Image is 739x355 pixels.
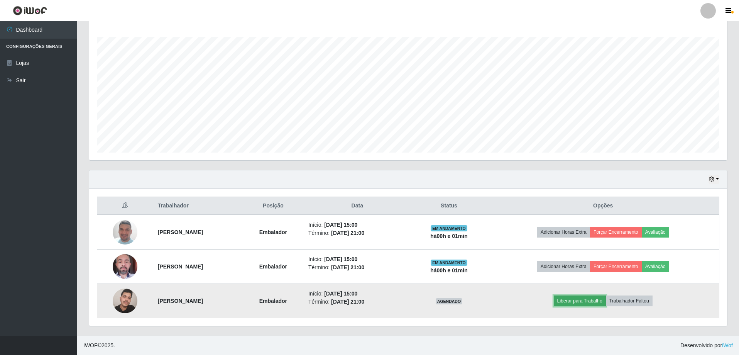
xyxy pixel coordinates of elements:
[83,341,115,350] span: © 2025 .
[331,264,364,270] time: [DATE] 21:00
[537,261,590,272] button: Adicionar Horas Extra
[308,290,406,298] li: Início:
[590,227,642,238] button: Forçar Encerramento
[430,267,468,273] strong: há 00 h e 01 min
[431,260,467,266] span: EM ANDAMENTO
[430,233,468,239] strong: há 00 h e 01 min
[680,341,733,350] span: Desenvolvido por
[308,263,406,272] li: Término:
[308,298,406,306] li: Término:
[642,261,669,272] button: Avaliação
[153,197,243,215] th: Trabalhador
[158,263,203,270] strong: [PERSON_NAME]
[243,197,304,215] th: Posição
[411,197,487,215] th: Status
[436,298,463,304] span: AGENDADO
[308,229,406,237] li: Término:
[13,6,47,15] img: CoreUI Logo
[590,261,642,272] button: Forçar Encerramento
[259,263,287,270] strong: Embalador
[308,221,406,229] li: Início:
[331,230,364,236] time: [DATE] 21:00
[324,290,357,297] time: [DATE] 15:00
[113,284,137,317] img: 1734815809849.jpeg
[537,227,590,238] button: Adicionar Horas Extra
[722,342,733,348] a: iWof
[554,296,606,306] button: Liberar para Trabalho
[259,229,287,235] strong: Embalador
[308,255,406,263] li: Início:
[487,197,719,215] th: Opções
[259,298,287,304] strong: Embalador
[324,222,357,228] time: [DATE] 15:00
[324,256,357,262] time: [DATE] 15:00
[158,229,203,235] strong: [PERSON_NAME]
[113,210,137,254] img: 1748899512620.jpeg
[431,225,467,231] span: EM ANDAMENTO
[304,197,411,215] th: Data
[331,299,364,305] time: [DATE] 21:00
[83,342,98,348] span: IWOF
[158,298,203,304] strong: [PERSON_NAME]
[606,296,653,306] button: Trabalhador Faltou
[113,250,137,283] img: 1718556919128.jpeg
[642,227,669,238] button: Avaliação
